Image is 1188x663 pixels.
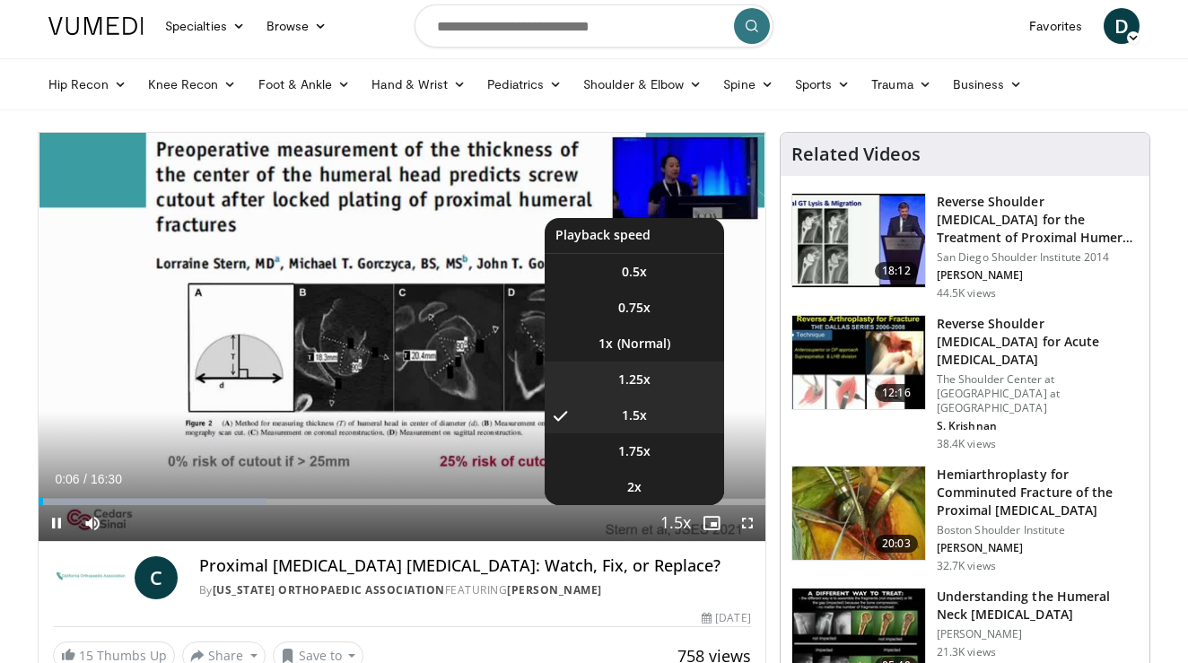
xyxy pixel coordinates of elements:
a: 12:16 Reverse Shoulder [MEDICAL_DATA] for Acute [MEDICAL_DATA] The Shoulder Center at [GEOGRAPHIC... [791,315,1139,451]
video-js: Video Player [39,133,765,542]
div: By FEATURING [199,582,751,598]
span: / [83,472,87,486]
a: Knee Recon [137,66,248,102]
p: 21.3K views [937,645,996,659]
a: Pediatrics [476,66,572,102]
span: 0:06 [55,472,79,486]
span: 18:12 [875,262,918,280]
input: Search topics, interventions [415,4,773,48]
button: Playback Rate [658,505,694,541]
a: Hip Recon [38,66,137,102]
span: 1.75x [618,442,651,460]
img: Q2xRg7exoPLTwO8X4xMDoxOjA4MTsiGN.150x105_q85_crop-smart_upscale.jpg [792,194,925,287]
p: [PERSON_NAME] [937,627,1139,641]
a: Browse [256,8,338,44]
h3: Understanding the Humeral Neck [MEDICAL_DATA] [937,588,1139,624]
p: [PERSON_NAME] [937,541,1139,555]
a: Sports [784,66,861,102]
a: 18:12 Reverse Shoulder [MEDICAL_DATA] for the Treatment of Proximal Humeral … San Diego Shoulder ... [791,193,1139,301]
p: The Shoulder Center at [GEOGRAPHIC_DATA] at [GEOGRAPHIC_DATA] [937,372,1139,415]
button: Pause [39,505,74,541]
span: 1.25x [618,371,651,388]
span: 2x [627,478,642,496]
a: Foot & Ankle [248,66,362,102]
span: 0.75x [618,299,651,317]
p: 32.7K views [937,559,996,573]
p: 38.4K views [937,437,996,451]
img: 10442_3.png.150x105_q85_crop-smart_upscale.jpg [792,467,925,560]
a: Hand & Wrist [361,66,476,102]
a: Business [942,66,1034,102]
a: [US_STATE] Orthopaedic Association [213,582,445,598]
a: C [135,556,178,599]
a: Favorites [1018,8,1093,44]
p: [PERSON_NAME] [937,268,1139,283]
span: 0.5x [622,263,647,281]
a: Shoulder & Elbow [572,66,712,102]
a: Trauma [860,66,942,102]
a: 20:03 Hemiarthroplasty for Comminuted Fracture of the Proximal [MEDICAL_DATA] Boston Shoulder Ins... [791,466,1139,573]
img: California Orthopaedic Association [53,556,127,599]
h4: Proximal [MEDICAL_DATA] [MEDICAL_DATA]: Watch, Fix, or Replace? [199,556,751,576]
button: Fullscreen [729,505,765,541]
p: S. Krishnan [937,419,1139,433]
img: butch_reverse_arthroplasty_3.png.150x105_q85_crop-smart_upscale.jpg [792,316,925,409]
span: 16:30 [91,472,122,486]
p: 44.5K views [937,286,996,301]
img: VuMedi Logo [48,17,144,35]
p: Boston Shoulder Institute [937,523,1139,537]
span: 1.5x [622,406,647,424]
button: Enable picture-in-picture mode [694,505,729,541]
h3: Reverse Shoulder [MEDICAL_DATA] for the Treatment of Proximal Humeral … [937,193,1139,247]
a: [PERSON_NAME] [507,582,602,598]
a: Spine [712,66,783,102]
span: 12:16 [875,384,918,402]
button: Mute [74,505,110,541]
span: 1x [598,335,613,353]
div: Progress Bar [39,498,765,505]
div: [DATE] [702,610,750,626]
h3: Reverse Shoulder [MEDICAL_DATA] for Acute [MEDICAL_DATA] [937,315,1139,369]
a: D [1104,8,1140,44]
a: Specialties [154,8,256,44]
p: San Diego Shoulder Institute 2014 [937,250,1139,265]
h4: Related Videos [791,144,921,165]
span: 20:03 [875,535,918,553]
h3: Hemiarthroplasty for Comminuted Fracture of the Proximal [MEDICAL_DATA] [937,466,1139,519]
